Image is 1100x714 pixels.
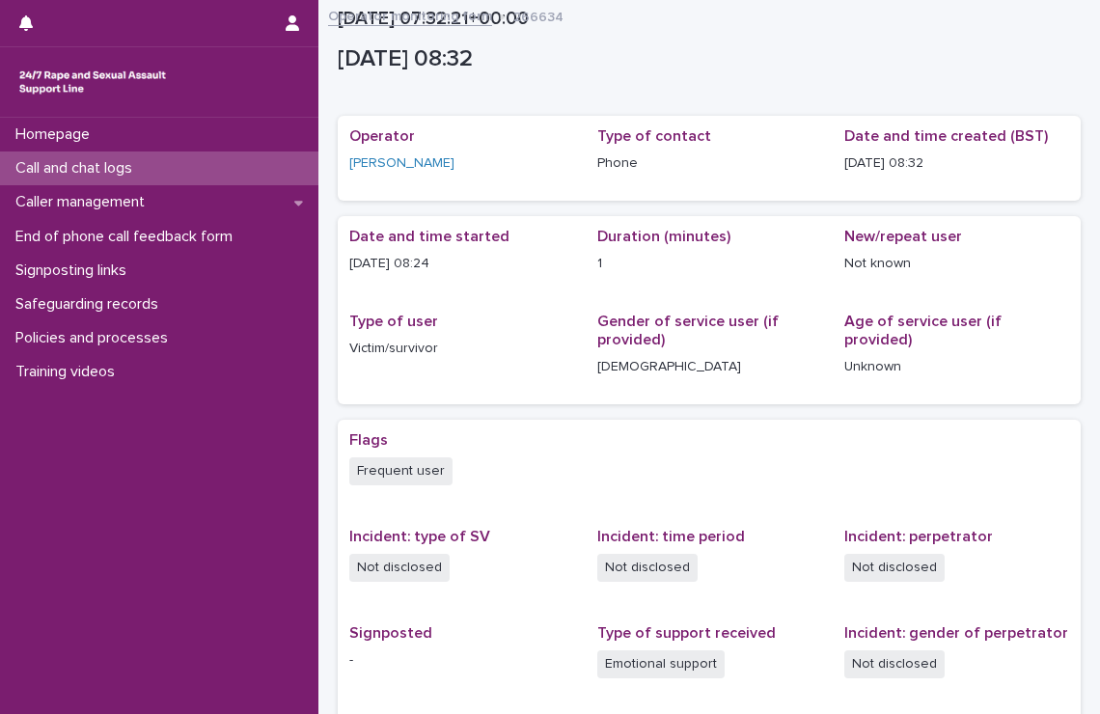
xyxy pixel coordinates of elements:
span: Operator [349,128,415,144]
span: Signposted [349,625,432,641]
p: [DATE] 08:24 [349,254,574,274]
span: Frequent user [349,457,453,485]
span: Flags [349,432,388,448]
span: Not disclosed [844,554,945,582]
p: Policies and processes [8,329,183,347]
p: Not known [844,254,1069,274]
span: Age of service user (if provided) [844,314,1002,347]
p: Safeguarding records [8,295,174,314]
p: 266634 [513,5,564,26]
a: Operator monitoring form [328,4,492,26]
span: Incident: type of SV [349,529,490,544]
span: Emotional support [597,650,725,678]
span: New/repeat user [844,229,962,244]
p: Phone [597,153,822,174]
img: rhQMoQhaT3yELyF149Cw [15,63,170,101]
span: Incident: gender of perpetrator [844,625,1068,641]
span: Incident: perpetrator [844,529,993,544]
p: Training videos [8,363,130,381]
a: [PERSON_NAME] [349,153,454,174]
span: Type of contact [597,128,711,144]
p: Caller management [8,193,160,211]
p: End of phone call feedback form [8,228,248,246]
span: Date and time started [349,229,509,244]
span: Gender of service user (if provided) [597,314,779,347]
p: [DATE] 08:32 [844,153,1069,174]
p: Call and chat logs [8,159,148,178]
p: 1 [597,254,822,274]
span: Duration (minutes) [597,229,730,244]
p: Signposting links [8,261,142,280]
p: Unknown [844,357,1069,377]
p: - [349,650,574,671]
span: Date and time created (BST) [844,128,1048,144]
span: Type of support received [597,625,776,641]
span: Incident: time period [597,529,745,544]
p: Victim/survivor [349,339,574,359]
span: Type of user [349,314,438,329]
p: [DATE] 08:32 [338,45,1073,73]
p: Homepage [8,125,105,144]
p: [DEMOGRAPHIC_DATA] [597,357,822,377]
span: Not disclosed [349,554,450,582]
span: Not disclosed [844,650,945,678]
span: Not disclosed [597,554,698,582]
